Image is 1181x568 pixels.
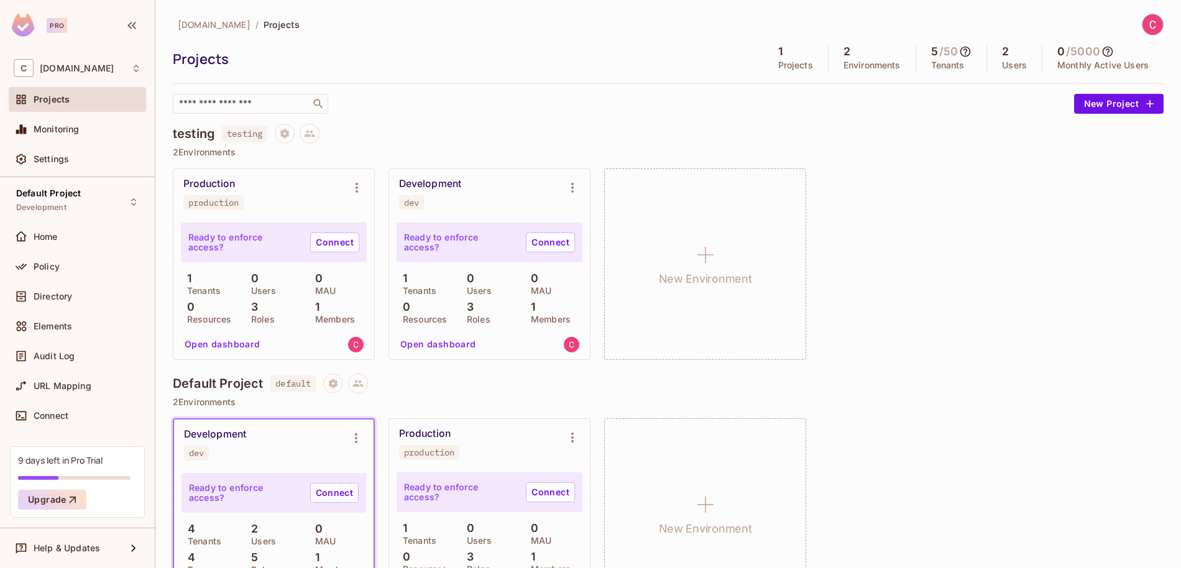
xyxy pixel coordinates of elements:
p: 0 [525,522,538,534]
div: Development [184,428,246,441]
div: Pro [47,18,67,33]
img: it@cargologik.com [348,337,364,352]
span: Audit Log [34,351,75,361]
div: production [188,198,239,208]
p: Ready to enforce access? [189,483,300,503]
a: Connect [526,482,575,502]
p: Environments [843,60,901,70]
div: 9 days left in Pro Trial [18,454,103,466]
p: Tenants [181,286,221,296]
button: Upgrade [18,490,86,510]
p: 0 [397,301,410,313]
img: it@cargologik.com [564,337,579,352]
img: Cargologik IT [1142,14,1163,35]
span: C [14,59,34,77]
div: Projects [173,50,757,68]
p: Projects [778,60,813,70]
span: Development [16,203,67,213]
span: Projects [264,19,300,30]
div: Production [399,428,451,440]
span: Connect [34,411,68,421]
div: Development [399,178,461,190]
p: 4 [182,523,195,535]
p: Ready to enforce access? [188,232,300,252]
p: Roles [245,314,275,324]
p: 4 [182,551,195,564]
span: Projects [34,94,70,104]
p: 1 [397,272,407,285]
span: Home [34,232,58,242]
p: Tenants [397,536,436,546]
p: 0 [245,272,259,285]
p: Members [309,314,355,324]
img: SReyMgAAAABJRU5ErkJggg== [12,14,34,37]
span: URL Mapping [34,381,91,391]
p: Monthly Active Users [1057,60,1149,70]
h5: 0 [1057,45,1065,58]
p: 2 [245,523,258,535]
h5: 1 [778,45,783,58]
p: 0 [309,272,323,285]
span: testing [222,126,267,142]
p: 0 [309,523,323,535]
p: Tenants [182,536,221,546]
h5: / 50 [939,45,958,58]
p: 3 [461,301,474,313]
p: Ready to enforce access? [404,482,516,502]
p: Resources [397,314,447,324]
p: 3 [461,551,474,563]
p: 2 Environments [173,147,1164,157]
h5: 2 [1002,45,1009,58]
p: Users [461,286,492,296]
h5: 5 [931,45,938,58]
div: dev [404,198,419,208]
a: Connect [310,232,359,252]
p: Users [245,286,276,296]
p: Users [245,536,276,546]
p: 5 [245,551,258,564]
p: Tenants [931,60,965,70]
h1: New Environment [659,520,752,538]
p: 1 [525,551,535,563]
div: dev [189,448,204,458]
p: Resources [181,314,231,324]
button: Open dashboard [395,334,481,354]
p: Ready to enforce access? [404,232,516,252]
div: Production [183,178,235,190]
p: MAU [309,286,336,296]
button: Environment settings [560,425,585,450]
div: production [404,447,454,457]
span: Policy [34,262,60,272]
p: 0 [461,272,474,285]
p: Tenants [397,286,436,296]
span: Default Project [16,188,81,198]
p: 0 [181,301,195,313]
span: Project settings [323,380,343,392]
span: default [270,375,316,392]
h5: 2 [843,45,850,58]
button: Environment settings [344,426,369,451]
span: [DOMAIN_NAME] [178,19,250,30]
h4: Default Project [173,376,263,391]
p: 1 [309,301,319,313]
a: Connect [310,483,359,503]
span: Directory [34,291,72,301]
span: Elements [34,321,72,331]
p: 0 [461,522,474,534]
a: Connect [526,232,575,252]
p: Roles [461,314,490,324]
h5: / 5000 [1066,45,1100,58]
button: Open dashboard [180,334,265,354]
p: 0 [397,551,410,563]
p: 0 [525,272,538,285]
p: MAU [525,286,551,296]
p: 2 Environments [173,397,1164,407]
p: 1 [525,301,535,313]
li: / [255,19,259,30]
span: Workspace: cargologik.com [40,63,114,73]
p: 1 [309,551,319,564]
p: MAU [309,536,336,546]
p: Users [461,536,492,546]
p: Users [1002,60,1027,70]
button: Environment settings [560,175,585,200]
